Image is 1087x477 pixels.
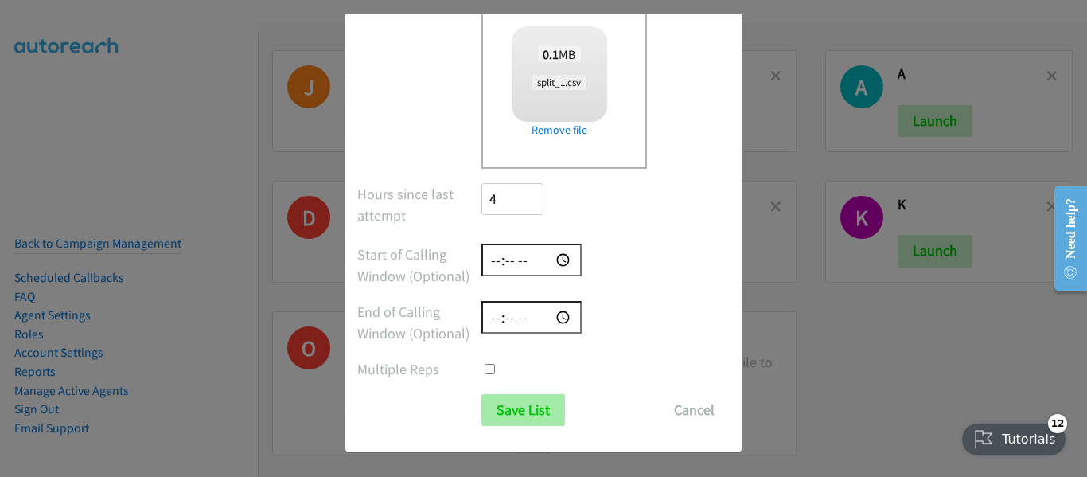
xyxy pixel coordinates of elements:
[1041,175,1087,302] iframe: Resource Center
[357,183,481,226] label: Hours since last attempt
[481,394,565,426] input: Save List
[357,301,481,344] label: End of Calling Window (Optional)
[357,358,481,380] label: Multiple Reps
[532,75,586,90] span: split_1.csv
[659,394,730,426] button: Cancel
[953,408,1075,465] iframe: Checklist
[543,46,559,62] strong: 0.1
[538,46,581,62] span: MB
[357,244,481,287] label: Start of Calling Window (Optional)
[512,122,607,139] a: Remove file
